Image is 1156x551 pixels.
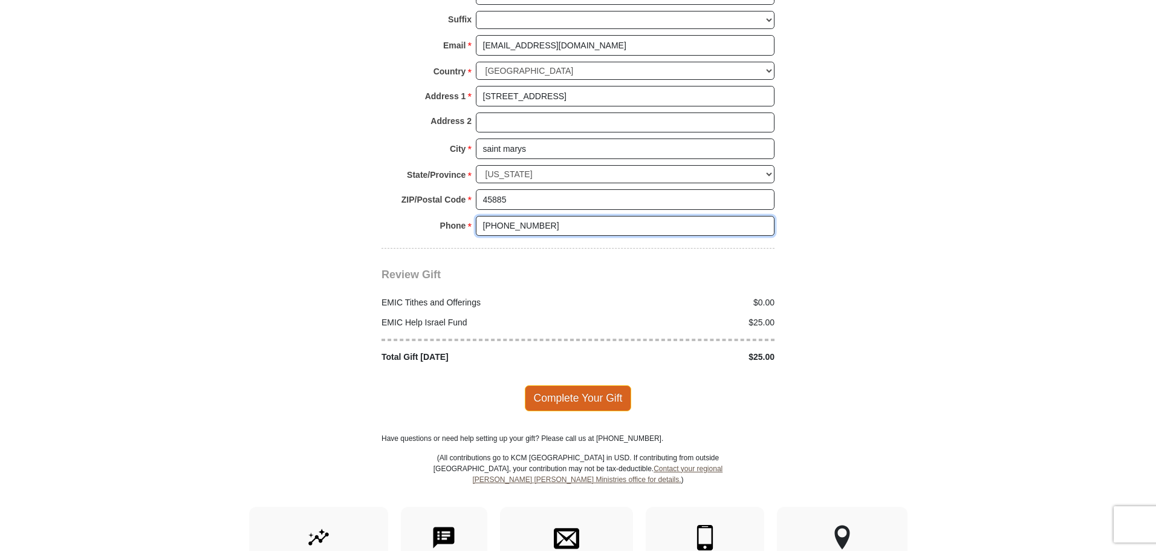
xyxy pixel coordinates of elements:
[450,140,466,157] strong: City
[834,525,851,550] img: other-region
[407,166,466,183] strong: State/Province
[375,316,579,329] div: EMIC Help Israel Fund
[692,525,718,550] img: mobile.svg
[578,316,781,329] div: $25.00
[382,269,441,281] span: Review Gift
[443,37,466,54] strong: Email
[472,465,722,484] a: Contact your regional [PERSON_NAME] [PERSON_NAME] Ministries office for details.
[375,296,579,309] div: EMIC Tithes and Offerings
[448,11,472,28] strong: Suffix
[440,217,466,234] strong: Phone
[430,112,472,129] strong: Address 2
[375,351,579,364] div: Total Gift [DATE]
[525,385,632,411] span: Complete Your Gift
[554,525,579,550] img: envelope.svg
[433,452,723,507] p: (All contributions go to KCM [GEOGRAPHIC_DATA] in USD. If contributing from outside [GEOGRAPHIC_D...
[306,525,331,550] img: give-by-stock.svg
[433,63,466,80] strong: Country
[578,351,781,364] div: $25.00
[578,296,781,309] div: $0.00
[382,433,774,444] p: Have questions or need help setting up your gift? Please call us at [PHONE_NUMBER].
[401,191,466,208] strong: ZIP/Postal Code
[425,88,466,105] strong: Address 1
[431,525,456,550] img: text-to-give.svg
